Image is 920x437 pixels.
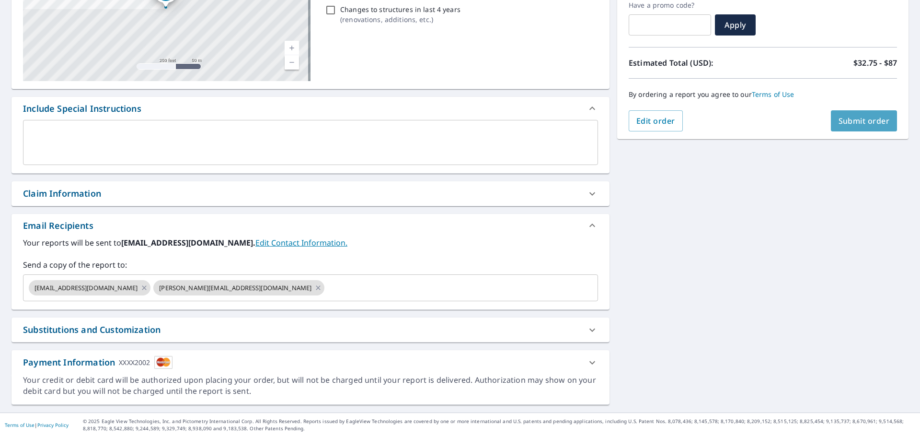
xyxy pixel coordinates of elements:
[23,237,598,248] label: Your reports will be sent to
[119,356,150,369] div: XXXX2002
[153,283,317,293] span: [PERSON_NAME][EMAIL_ADDRESS][DOMAIN_NAME]
[11,214,609,237] div: Email Recipients
[285,55,299,70] a: Current Level 17, Zoom Out
[29,283,143,293] span: [EMAIL_ADDRESS][DOMAIN_NAME]
[285,41,299,55] a: Current Level 17, Zoom In
[629,110,683,131] button: Edit order
[636,116,675,126] span: Edit order
[23,323,161,336] div: Substitutions and Customization
[340,4,460,14] p: Changes to structures in last 4 years
[629,1,711,10] label: Have a promo code?
[23,356,172,369] div: Payment Information
[11,97,609,120] div: Include Special Instructions
[5,422,69,428] p: |
[154,356,172,369] img: cardImage
[11,318,609,342] div: Substitutions and Customization
[839,116,890,126] span: Submit order
[83,418,915,432] p: © 2025 Eagle View Technologies, Inc. and Pictometry International Corp. All Rights Reserved. Repo...
[340,14,460,24] p: ( renovations, additions, etc. )
[11,181,609,206] div: Claim Information
[23,219,93,232] div: Email Recipients
[723,20,748,30] span: Apply
[629,57,763,69] p: Estimated Total (USD):
[153,280,324,295] div: [PERSON_NAME][EMAIL_ADDRESS][DOMAIN_NAME]
[23,102,141,115] div: Include Special Instructions
[752,90,794,99] a: Terms of Use
[23,259,598,271] label: Send a copy of the report to:
[853,57,897,69] p: $32.75 - $87
[831,110,897,131] button: Submit order
[29,280,150,295] div: [EMAIL_ADDRESS][DOMAIN_NAME]
[11,350,609,375] div: Payment InformationXXXX2002cardImage
[629,90,897,99] p: By ordering a report you agree to our
[5,422,34,428] a: Terms of Use
[23,375,598,397] div: Your credit or debit card will be authorized upon placing your order, but will not be charged unt...
[23,187,101,200] div: Claim Information
[255,237,347,248] a: EditContactInfo
[37,422,69,428] a: Privacy Policy
[121,237,255,248] b: [EMAIL_ADDRESS][DOMAIN_NAME].
[715,14,756,35] button: Apply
